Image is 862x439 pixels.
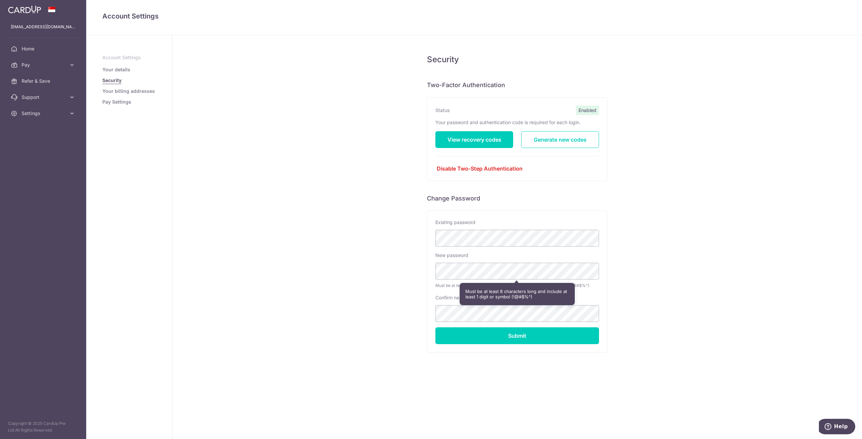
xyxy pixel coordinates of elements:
h5: Security [427,54,607,65]
span: Settings [22,110,66,117]
label: New password [435,252,468,259]
h6: Two-Factor Authentication [427,81,607,89]
span: Enabled [576,106,599,115]
a: Your details [102,66,130,73]
p: [EMAIL_ADDRESS][DOMAIN_NAME] [11,24,75,30]
h4: Account Settings [102,11,846,22]
img: CardUp [8,5,41,13]
label: Confirm new password [435,294,486,301]
a: Generate new codes [521,131,599,148]
span: Home [22,45,66,52]
span: Pay [22,62,66,68]
p: Your password and authentication code is required for each login. [435,119,599,126]
div: Must be at least 8 characters long and include at least 1 digit or symbol (!@#$%^) [460,283,574,305]
a: View recovery codes [435,131,513,148]
a: Your billing addresses [102,88,155,95]
a: Security [102,77,122,84]
a: Disable Two-Step Authentication [435,164,599,173]
input: Submit [435,327,599,344]
iframe: Opens a widget where you can find more information [819,419,855,436]
label: Status [435,107,450,114]
span: Must be at least 8 characters long and include at least 1 digit or symbol (!@#$%^) [435,282,599,289]
label: Existing password [435,219,475,226]
span: Refer & Save [22,78,66,84]
span: Support [22,94,66,101]
p: Account Settings [102,54,156,61]
h6: Change Password [427,194,607,203]
a: Pay Settings [102,99,131,105]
